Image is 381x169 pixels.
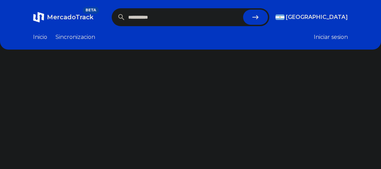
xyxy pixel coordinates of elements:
span: [GEOGRAPHIC_DATA] [286,13,348,21]
button: [GEOGRAPHIC_DATA] [275,13,348,21]
img: MercadoTrack [33,12,44,23]
span: MercadoTrack [47,13,93,21]
a: Sincronizacion [56,33,95,41]
button: Iniciar sesion [314,33,348,41]
span: BETA [83,7,99,14]
img: Argentina [275,14,284,20]
a: MercadoTrackBETA [33,12,93,23]
a: Inicio [33,33,47,41]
